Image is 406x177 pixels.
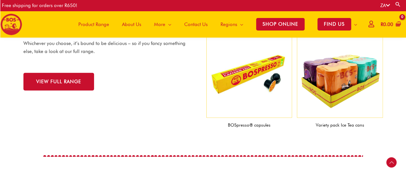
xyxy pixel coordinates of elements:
figcaption: BOSpresso® capsules [206,118,292,132]
figcaption: Variety pack Ice Tea cans [297,118,383,132]
p: Whichever you choose, it’s bound to be delicious – so if you fancy something else, take a look at... [23,40,187,56]
a: Contact Us [178,11,214,38]
span: VIEW FULL RANGE [36,79,81,84]
img: BOS logo finals-200px [0,13,22,35]
span: Product Range [78,15,109,34]
a: View Shopping Cart, empty [379,17,401,32]
a: Search button [395,1,401,7]
span: R [381,22,383,27]
a: Product Range [72,11,116,38]
a: Regions [214,11,250,38]
span: FIND US [317,18,351,31]
a: More [148,11,178,38]
span: SHOP ONLINE [256,18,305,31]
span: About Us [122,15,141,34]
img: bospresso® capsules [206,32,292,118]
img: bos variety pack 300ml [297,32,383,118]
a: About Us [116,11,148,38]
span: Contact Us [184,15,208,34]
a: SHOP ONLINE [250,11,311,38]
a: ZA [380,3,390,8]
a: VIEW FULL RANGE [23,73,94,91]
span: Regions [220,15,237,34]
nav: Site Navigation [67,11,364,38]
bdi: 0.00 [381,22,393,27]
span: More [154,15,165,34]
